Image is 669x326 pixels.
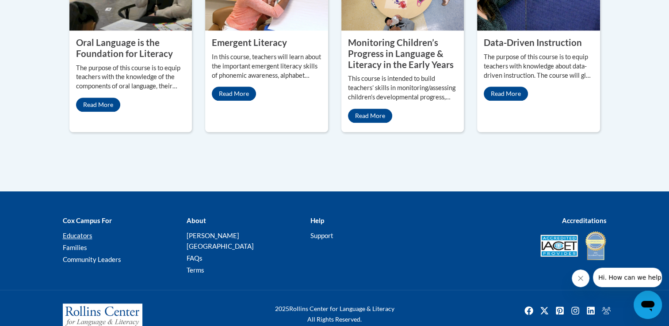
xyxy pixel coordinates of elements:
[599,303,613,318] img: Facebook group icon
[568,303,582,318] a: Instagram
[522,303,536,318] img: Facebook icon
[484,37,582,48] property: Data-Driven Instruction
[584,303,598,318] a: Linkedin
[186,231,253,250] a: [PERSON_NAME][GEOGRAPHIC_DATA]
[212,87,256,101] a: Read More
[537,303,551,318] img: Twitter icon
[572,269,589,287] iframe: Close message
[599,303,613,318] a: Facebook Group
[634,291,662,319] iframe: Button to launch messaging window
[484,87,528,101] a: Read More
[76,98,120,112] a: Read More
[348,74,458,102] p: This course is intended to build teachers’ skills in monitoring/assessing children’s developmenta...
[348,109,392,123] a: Read More
[568,303,582,318] img: Instagram icon
[63,216,112,224] b: Cox Campus For
[484,53,593,80] p: The purpose of this course is to equip teachers with knowledge about data-driven instruction. The...
[212,37,287,48] property: Emergent Literacy
[553,303,567,318] a: Pinterest
[5,6,72,13] span: Hi. How can we help?
[584,303,598,318] img: LinkedIn icon
[522,303,536,318] a: Facebook
[212,53,321,80] p: In this course, teachers will learn about the important emergent literacy skills of phonemic awar...
[310,216,324,224] b: Help
[186,254,202,262] a: FAQs
[348,37,454,69] property: Monitoring Children’s Progress in Language & Literacy in the Early Years
[76,64,186,91] p: The purpose of this course is to equip teachers with the knowledge of the components of oral lang...
[63,243,87,251] a: Families
[242,303,428,325] div: Rollins Center for Language & Literacy All Rights Reserved.
[186,216,206,224] b: About
[275,305,289,312] span: 2025
[537,303,551,318] a: Twitter
[186,266,204,274] a: Terms
[63,255,121,263] a: Community Leaders
[540,235,578,257] img: Accredited IACET® Provider
[585,230,607,261] img: IDA® Accredited
[310,231,333,239] a: Support
[562,216,607,224] b: Accreditations
[63,231,92,239] a: Educators
[593,268,662,287] iframe: Message from company
[76,37,173,59] property: Oral Language is the Foundation for Literacy
[553,303,567,318] img: Pinterest icon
